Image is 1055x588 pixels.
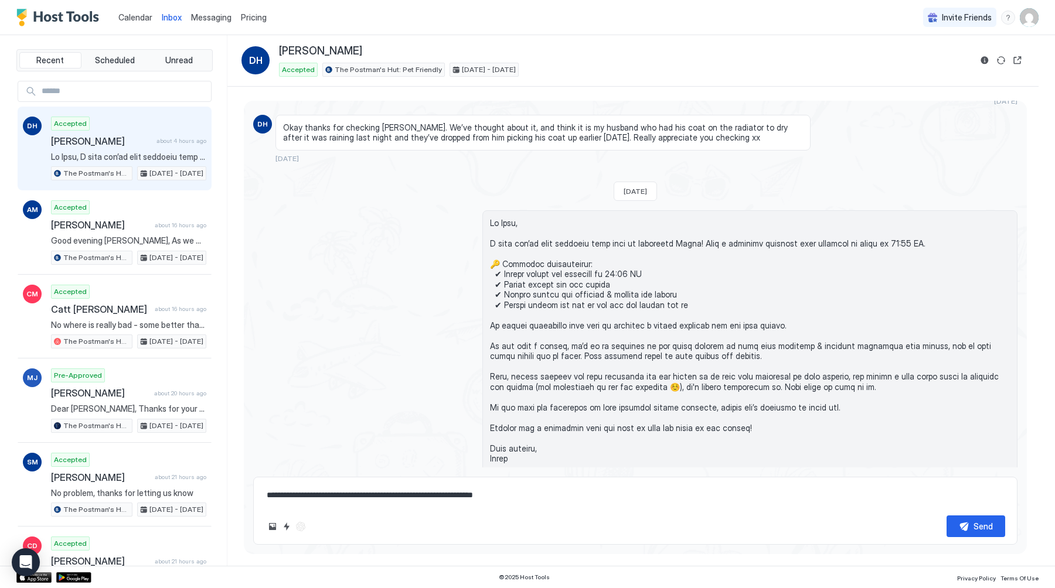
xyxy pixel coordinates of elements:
span: Unread [165,55,193,66]
span: © 2025 Host Tools [499,573,550,581]
button: Upload image [266,519,280,534]
span: Catt [PERSON_NAME] [51,303,150,315]
input: Input Field [37,81,211,101]
a: Messaging [191,11,232,23]
span: Recent [36,55,64,66]
span: Calendar [118,12,152,22]
span: Pre-Approved [54,370,102,381]
span: Accepted [282,64,315,75]
span: [PERSON_NAME] [279,45,362,58]
a: Google Play Store [56,572,91,583]
span: [DATE] [994,97,1017,105]
button: Unread [148,52,210,69]
span: [DATE] - [DATE] [149,252,203,263]
span: [PERSON_NAME] [51,387,149,399]
span: Invite Friends [942,12,992,23]
a: Inbox [162,11,182,23]
span: about 16 hours ago [155,305,206,313]
button: Reservation information [978,53,992,67]
span: [DATE] - [DATE] [149,336,203,347]
span: about 16 hours ago [155,221,206,229]
div: Open Intercom Messenger [12,548,40,576]
span: about 21 hours ago [155,473,206,481]
span: Dear [PERSON_NAME], Thanks for your enquiry about my holiday rental. The property is available fr... [51,404,206,414]
button: Open reservation [1010,53,1025,67]
div: Send [974,520,993,532]
span: No problem, thanks for letting us know [51,488,206,498]
button: Recent [19,52,81,69]
span: Inbox [162,12,182,22]
button: Scheduled [84,52,146,69]
span: The Postman's Hut: Pet Friendly [63,252,130,263]
span: The Postman's Hut: Pet Friendly [63,168,130,179]
span: MJ [27,372,38,383]
a: Calendar [118,11,152,23]
span: CM [26,289,38,299]
span: Accepted [54,538,87,549]
a: App Store [16,572,52,583]
div: menu [1001,11,1015,25]
span: Privacy Policy [957,575,996,582]
span: [DATE] - [DATE] [149,421,203,431]
span: [DATE] - [DATE] [462,64,516,75]
span: [PERSON_NAME] [51,135,152,147]
div: tab-group [16,49,213,71]
span: Accepted [54,286,87,297]
span: Lo Ipsu, D sita con’ad elit seddoeiu temp inci ut laboreetd Magna! Aliq e adminimv quisnost exer ... [51,152,206,162]
span: [DATE] - [DATE] [149,504,203,515]
span: [DATE] [624,187,647,196]
span: Accepted [54,454,87,465]
span: No where is really bad - some better than others but it's all personal taste. Amble's only a smal... [51,320,206,330]
span: about 4 hours ago [156,137,206,145]
span: AM [27,204,38,215]
span: DH [249,53,263,67]
button: Send [947,515,1005,537]
span: DH [257,119,268,129]
span: CD [27,541,38,551]
span: about 20 hours ago [154,389,206,397]
span: The Postman's Hut: Pet Friendly [335,64,442,75]
span: [PERSON_NAME] [51,219,150,231]
span: Okay thanks for checking [PERSON_NAME]. We’ve thought about it, and think it is my husband who ha... [283,122,803,143]
span: [PERSON_NAME] [51,471,150,483]
span: about 21 hours ago [155,558,206,565]
span: [DATE] - [DATE] [149,168,203,179]
span: The Postman's Hut: Pet Friendly [63,504,130,515]
span: Lo Ipsu, D sita con’ad elit seddoeiu temp inci ut laboreetd Magna! Aliq e adminimv quisnost exer ... [490,218,1010,464]
span: The Postman's Hut: Pet Friendly [63,421,130,431]
span: Scheduled [95,55,135,66]
span: [DATE] [275,154,299,163]
a: Terms Of Use [1000,571,1039,583]
span: Accepted [54,202,87,213]
span: Pricing [241,12,267,23]
span: Terms Of Use [1000,575,1039,582]
button: Sync reservation [994,53,1008,67]
span: Accepted [54,118,87,129]
span: Good evening [PERSON_NAME], As we will be hosting you in September and to ensure everything is pe... [51,235,206,246]
span: SM [27,457,38,467]
span: Messaging [191,12,232,22]
a: Privacy Policy [957,571,996,583]
a: Host Tools Logo [16,9,104,26]
button: Quick reply [280,519,294,534]
div: User profile [1020,8,1039,27]
span: DH [27,121,38,131]
span: The Postman's Hut: Pet Friendly [63,336,130,347]
span: [PERSON_NAME] [51,555,150,567]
